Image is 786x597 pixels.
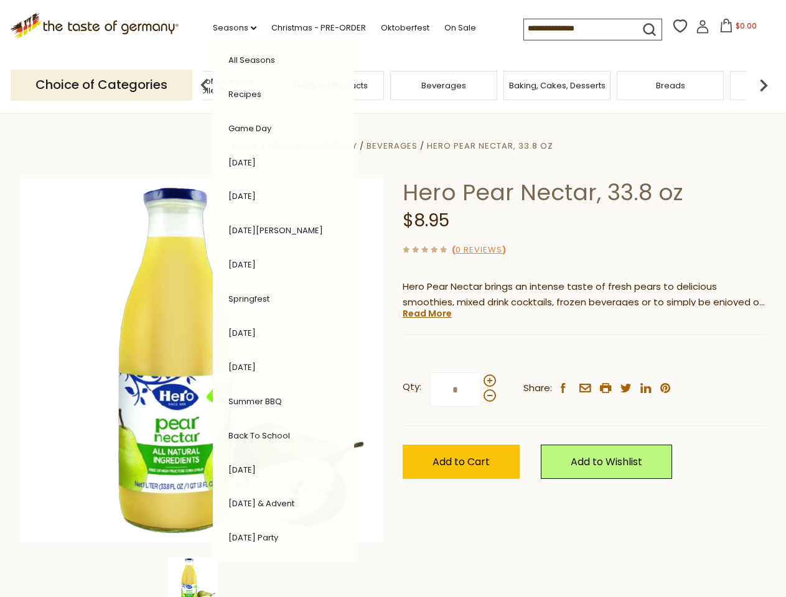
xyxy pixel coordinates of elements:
[430,373,481,407] input: Qty:
[712,19,765,37] button: $0.00
[11,70,192,100] p: Choice of Categories
[271,21,366,35] a: Christmas - PRE-ORDER
[421,81,466,90] a: Beverages
[228,224,323,236] a: [DATE][PERSON_NAME]
[736,21,757,31] span: $0.00
[20,178,384,542] img: Hero Pear Nectar, 33.8 oz
[381,21,429,35] a: Oktoberfest
[367,140,418,152] a: Beverages
[228,190,256,202] a: [DATE]
[228,361,256,373] a: [DATE]
[427,140,553,152] a: Hero Pear Nectar, 33.8 oz
[228,54,275,66] a: All Seasons
[228,464,256,476] a: [DATE]
[403,208,449,233] span: $8.95
[403,307,452,320] a: Read More
[456,244,502,257] a: 0 Reviews
[433,455,490,469] span: Add to Cart
[228,88,261,100] a: Recipes
[192,73,217,98] img: previous arrow
[523,381,552,396] span: Share:
[228,123,271,134] a: Game Day
[403,445,520,479] button: Add to Cart
[452,244,506,256] span: ( )
[541,445,672,479] a: Add to Wishlist
[403,279,767,310] p: Hero Pear Nectar brings an intense taste of fresh pears to delicious smoothies, mixed drink cockt...
[444,21,476,35] a: On Sale
[509,81,606,90] a: Baking, Cakes, Desserts
[403,379,421,395] strong: Qty:
[213,21,256,35] a: Seasons
[228,157,256,169] a: [DATE]
[228,497,294,509] a: [DATE] & Advent
[403,178,767,206] h1: Hero Pear Nectar, 33.8 oz
[751,73,776,98] img: next arrow
[228,532,278,544] a: [DATE] Party
[228,259,256,271] a: [DATE]
[228,327,256,339] a: [DATE]
[228,396,282,407] a: Summer BBQ
[228,293,269,305] a: Springfest
[228,430,290,442] a: Back to School
[656,81,685,90] a: Breads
